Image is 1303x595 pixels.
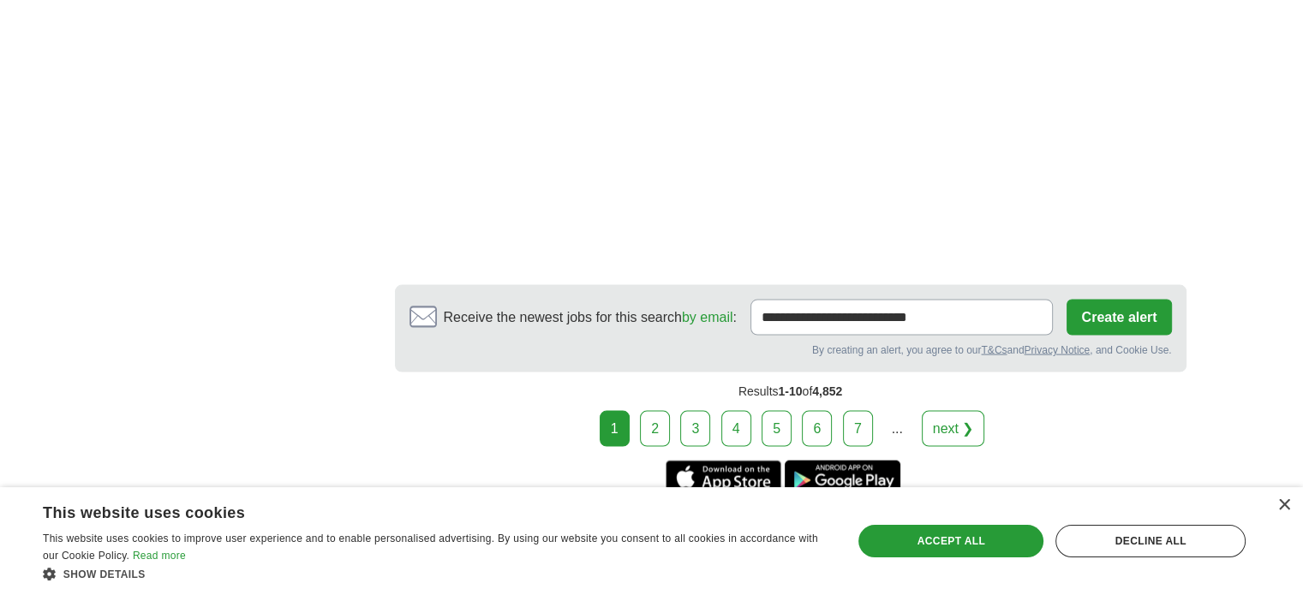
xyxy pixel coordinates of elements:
div: This website uses cookies [43,497,786,523]
a: T&Cs [981,344,1007,356]
a: Get the iPhone app [666,461,781,495]
span: This website uses cookies to improve user experience and to enable personalised advertising. By u... [43,533,818,562]
div: 1 [600,411,630,447]
div: Results of [395,372,1186,411]
a: Read more, opens a new window [133,550,186,562]
a: 3 [680,411,710,447]
a: Privacy Notice [1024,344,1090,356]
div: Show details [43,565,828,582]
button: Create alert [1067,300,1171,336]
a: 7 [843,411,873,447]
div: Decline all [1055,525,1246,557]
span: Receive the newest jobs for this search : [444,307,737,328]
span: 1-10 [778,384,802,398]
div: Accept all [858,525,1043,557]
a: Get the Android app [785,461,900,495]
a: 5 [762,411,792,447]
a: 4 [721,411,751,447]
a: 6 [802,411,832,447]
a: 2 [640,411,670,447]
div: ... [880,412,914,446]
a: next ❯ [922,411,985,447]
span: Show details [63,568,146,580]
div: By creating an alert, you agree to our and , and Cookie Use. [409,342,1172,358]
div: Close [1277,499,1290,512]
span: 4,852 [812,384,842,398]
a: by email [682,310,733,324]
